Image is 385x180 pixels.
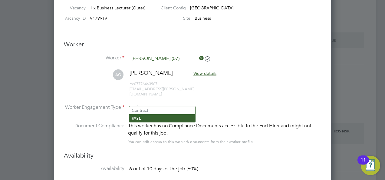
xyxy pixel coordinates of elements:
[360,160,366,168] div: 11
[64,122,124,144] label: Document Compliance
[129,103,195,112] input: Select one
[128,138,254,145] div: You can edit access to this worker’s documents from their worker profile.
[190,5,234,11] span: [GEOGRAPHIC_DATA]
[156,5,186,11] label: Client Config
[64,40,321,48] h3: Worker
[113,69,123,80] span: AO
[64,104,124,111] label: Worker Engagement Type
[90,15,107,21] span: V179919
[129,114,195,122] li: PAYE
[129,166,198,172] span: 6 out of 10 days of the job (60%)
[130,81,134,86] span: m:
[64,152,321,159] h3: Availability
[64,55,124,61] label: Worker
[128,122,321,137] div: This worker has no Compliance Documents accessible to the End Hirer and might not qualify for thi...
[129,54,204,63] input: Search for...
[129,106,195,114] li: Contract
[195,15,211,21] span: Business
[130,69,173,76] span: [PERSON_NAME]
[193,71,216,76] span: View details
[64,165,124,172] label: Availability
[130,81,157,86] span: 07776463907
[90,5,146,11] span: 1 x Business Lecturer (Outer)
[156,15,190,21] label: Site
[130,86,194,97] span: [EMAIL_ADDRESS][PERSON_NAME][DOMAIN_NAME]
[361,156,380,175] button: Open Resource Center, 11 new notifications
[61,15,86,21] label: Vacancy ID
[61,5,86,11] label: Vacancy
